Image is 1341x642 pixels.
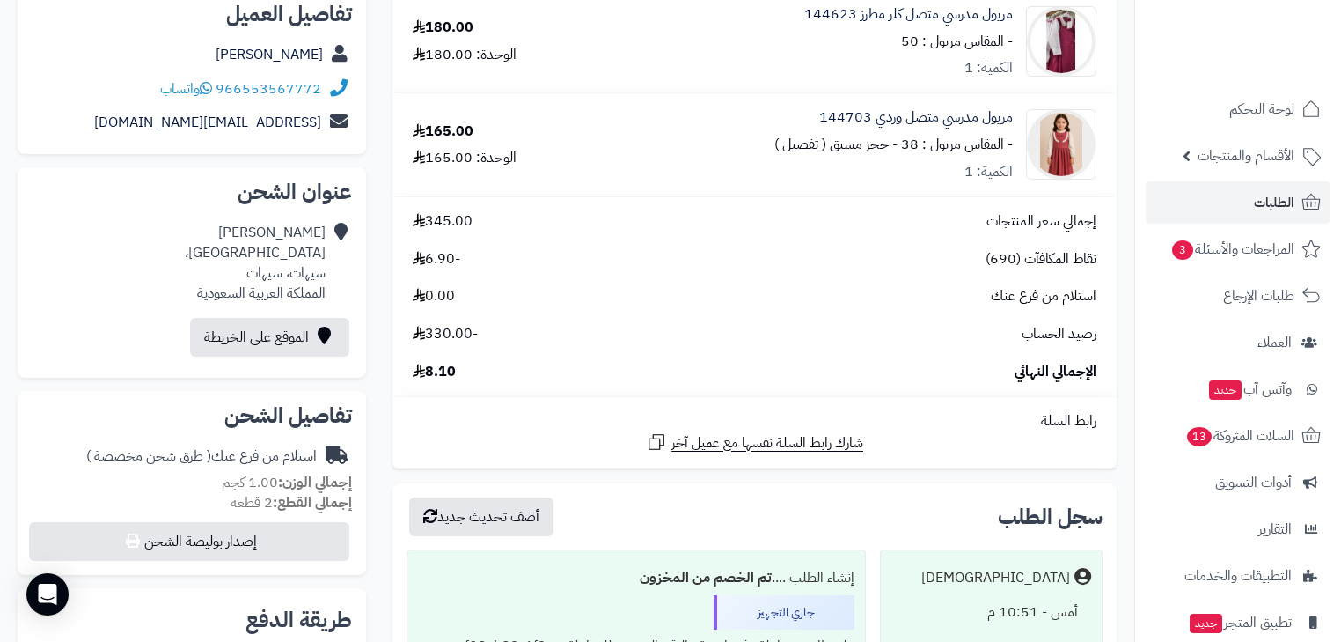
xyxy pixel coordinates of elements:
img: 1723377661-Screenshot_%D9%A2%D9%A0%D9%A2%D9%A4%D9%A0%D9%A8%D9%A1%D9%A1_%D9%A1%D9%A5%D9%A0%D9%A0%D... [1027,6,1096,77]
b: تم الخصم من المخزون [640,567,772,588]
div: [PERSON_NAME] [GEOGRAPHIC_DATA]، سيهات، سيهات المملكة العربية السعودية [185,223,326,303]
div: أمس - 10:51 م [891,595,1091,630]
span: الأقسام والمنتجات [1198,144,1294,168]
a: وآتس آبجديد [1146,368,1330,410]
a: المراجعات والأسئلة3 [1146,228,1330,270]
h2: طريقة الدفع [245,609,352,631]
a: الموقع على الخريطة [190,318,349,357]
a: السلات المتروكة13 [1146,415,1330,457]
span: -330.00 [413,324,478,344]
div: الكمية: 1 [964,58,1013,78]
a: شارك رابط السلة نفسها مع عميل آخر [646,432,863,454]
div: رابط السلة [399,411,1110,432]
div: جاري التجهيز [714,595,854,631]
span: ( طرق شحن مخصصة ) [86,446,211,467]
a: مريول مدرسي متصل وردي 144703 [819,107,1013,128]
a: [EMAIL_ADDRESS][DOMAIN_NAME] [94,112,321,133]
div: الوحدة: 180.00 [413,45,517,65]
span: التطبيقات والخدمات [1184,564,1292,588]
div: [DEMOGRAPHIC_DATA] [921,568,1070,588]
span: نقاط المكافآت (690) [986,249,1096,269]
button: أضف تحديث جديد [409,498,553,536]
span: طلبات الإرجاع [1223,284,1294,308]
span: وآتس آب [1207,377,1292,402]
span: المراجعات والأسئلة [1170,237,1294,262]
span: الإجمالي النهائي [1015,362,1096,382]
a: 966553567772 [216,78,321,100]
span: لوحة التحكم [1229,97,1294,122]
strong: إجمالي الوزن: [278,472,352,493]
span: الطلبات [1254,190,1294,215]
small: - المقاس مريول : 38 - حجز مسبق ( تفصيل ) [774,134,1013,155]
span: العملاء [1257,330,1292,355]
a: التقارير [1146,508,1330,550]
span: 13 [1187,427,1213,446]
span: استلام من فرع عنك [991,286,1096,306]
a: العملاء [1146,321,1330,364]
a: واتساب [160,78,212,100]
div: Open Intercom Messenger [26,573,69,616]
span: التقارير [1258,517,1292,542]
div: إنشاء الطلب .... [418,561,854,595]
span: جديد [1190,614,1222,633]
a: طلبات الإرجاع [1146,275,1330,317]
h2: تفاصيل العميل [32,4,352,25]
span: 0.00 [413,286,455,306]
div: استلام من فرع عنك [86,446,317,467]
a: أدوات التسويق [1146,461,1330,504]
strong: إجمالي القطع: [273,492,352,513]
button: إصدار بوليصة الشحن [29,522,349,561]
small: 1.00 كجم [222,472,352,493]
span: 345.00 [413,211,473,232]
span: أدوات التسويق [1215,470,1292,495]
img: 1752441699-746F8587-11DF-45D6-B438-0992DCE38B5B-90x90.png [1027,109,1096,180]
a: التطبيقات والخدمات [1146,555,1330,597]
a: مريول مدرسي متصل كلر مطرز 144623 [804,4,1013,25]
span: إجمالي سعر المنتجات [986,211,1096,232]
small: 2 قطعة [231,492,352,513]
div: الكمية: 1 [964,162,1013,182]
div: 165.00 [413,122,473,142]
div: 180.00 [413,18,473,38]
h3: سجل الطلب [998,506,1103,528]
span: 8.10 [413,362,456,382]
span: جديد [1209,380,1242,400]
a: الطلبات [1146,181,1330,224]
small: - المقاس مريول : 50 [901,31,1013,52]
span: السلات المتروكة [1185,424,1294,448]
span: شارك رابط السلة نفسها مع عميل آخر [671,433,863,454]
span: -6.90 [413,249,460,269]
a: لوحة التحكم [1146,88,1330,130]
img: logo-2.png [1221,13,1324,50]
span: تطبيق المتجر [1188,610,1292,635]
span: 3 [1172,240,1193,260]
a: [PERSON_NAME] [216,44,323,65]
h2: عنوان الشحن [32,181,352,203]
span: رصيد الحساب [1022,324,1096,344]
h2: تفاصيل الشحن [32,405,352,426]
div: الوحدة: 165.00 [413,148,517,168]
